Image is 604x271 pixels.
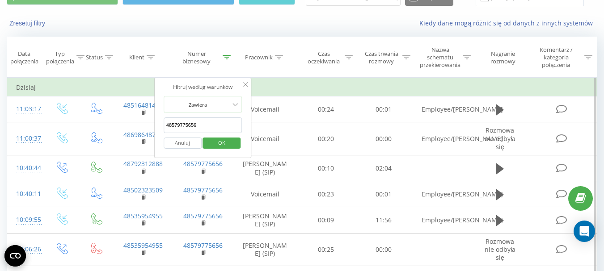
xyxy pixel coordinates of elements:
[16,159,35,177] div: 10:40:44
[245,54,273,61] div: Pracownik
[164,138,202,149] button: Anuluj
[164,83,242,92] div: Filtruj według warunków
[355,233,413,266] td: 00:00
[485,237,515,262] span: Rozmowa nie odbyła się
[46,50,74,65] div: Typ połączenia
[123,101,163,109] a: 48516481469
[123,159,163,168] a: 48792312888
[363,50,400,65] div: Czas trwania rozmowy
[297,155,355,181] td: 00:10
[164,117,242,133] input: Wprowadź wartość
[413,96,473,122] td: Employee/[PERSON_NAME]
[297,96,355,122] td: 00:24
[297,207,355,233] td: 00:09
[129,54,144,61] div: Klient
[16,211,35,229] div: 10:09:55
[233,122,297,155] td: Voicemail
[355,96,413,122] td: 00:01
[305,50,342,65] div: Czas oczekiwania
[485,126,515,150] span: Rozmowa nie odbyła się
[297,181,355,207] td: 00:23
[530,46,582,69] div: Komentarz / kategoria połączenia
[183,212,223,220] a: 48579775656
[233,233,297,266] td: [PERSON_NAME] (SIP)
[7,19,50,27] button: Zresetuj filtry
[355,122,413,155] td: 00:00
[203,138,241,149] button: OK
[233,181,297,207] td: Voicemail
[183,186,223,194] a: 48579775656
[123,186,163,194] a: 48502323509
[297,233,355,266] td: 00:25
[355,207,413,233] td: 11:56
[123,212,163,220] a: 48535954955
[7,50,42,65] div: Data połączenia
[355,155,413,181] td: 02:04
[297,122,355,155] td: 00:20
[173,50,220,65] div: Numer biznesowy
[16,185,35,203] div: 10:40:11
[413,122,473,155] td: Employee/[PERSON_NAME]
[123,130,163,139] a: 48698648719
[4,245,26,267] button: Open CMP widget
[419,19,597,27] a: Kiedy dane mogą różnić się od danych z innych systemów
[7,79,597,96] td: Dzisiaj
[233,155,297,181] td: [PERSON_NAME] (SIP)
[183,159,223,168] a: 48579775656
[233,207,297,233] td: [PERSON_NAME] (SIP)
[420,46,460,69] div: Nazwa schematu przekierowania
[183,241,223,250] a: 48579775656
[413,207,473,233] td: Employee/[PERSON_NAME]
[123,241,163,250] a: 48535954955
[355,181,413,207] td: 00:01
[574,221,595,242] div: Open Intercom Messenger
[233,96,297,122] td: Voicemail
[16,130,35,147] div: 11:00:37
[481,50,526,65] div: Nagranie rozmowy
[413,181,473,207] td: Employee/[PERSON_NAME]
[86,54,103,61] div: Status
[209,136,234,150] span: OK
[16,241,35,258] div: 10:06:26
[16,100,35,118] div: 11:03:17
